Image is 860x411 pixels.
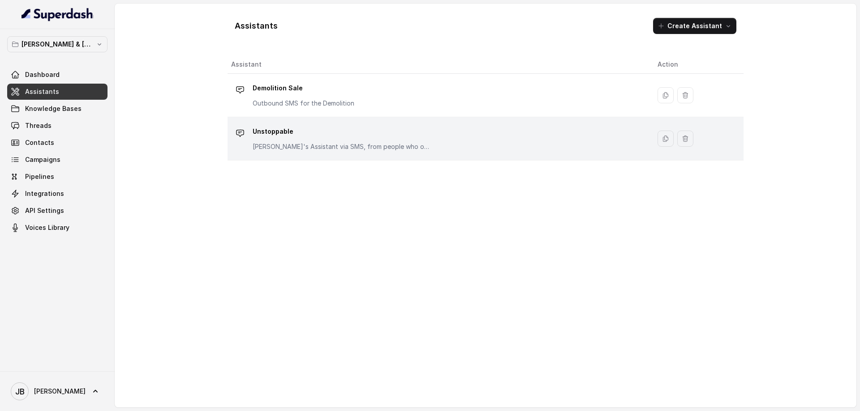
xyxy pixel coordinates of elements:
span: [PERSON_NAME] [34,387,86,396]
a: Pipelines [7,169,107,185]
button: [PERSON_NAME] & [PERSON_NAME] [7,36,107,52]
h1: Assistants [235,19,278,33]
p: Unstoppable [253,124,432,139]
span: Assistants [25,87,59,96]
button: Create Assistant [653,18,736,34]
span: Campaigns [25,155,60,164]
span: API Settings [25,206,64,215]
a: Campaigns [7,152,107,168]
span: Knowledge Bases [25,104,82,113]
th: Action [650,55,744,74]
p: [PERSON_NAME]'s Assistant via SMS, from people who opt in to Download the Free Chapter [253,142,432,151]
span: Integrations [25,189,64,198]
a: Threads [7,118,107,134]
span: Voices Library [25,223,69,232]
span: Threads [25,121,52,130]
a: Contacts [7,135,107,151]
a: [PERSON_NAME] [7,379,107,404]
span: Pipelines [25,172,54,181]
p: [PERSON_NAME] & [PERSON_NAME] [21,39,93,50]
a: Dashboard [7,67,107,83]
img: light.svg [21,7,94,21]
a: Voices Library [7,220,107,236]
p: Demolition Sale [253,81,354,95]
a: Knowledge Bases [7,101,107,117]
th: Assistant [228,55,650,74]
span: Contacts [25,138,54,147]
a: API Settings [7,203,107,219]
a: Assistants [7,84,107,100]
span: Dashboard [25,70,60,79]
text: JB [15,387,25,396]
a: Integrations [7,186,107,202]
p: Outbound SMS for the Demolition [253,99,354,108]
